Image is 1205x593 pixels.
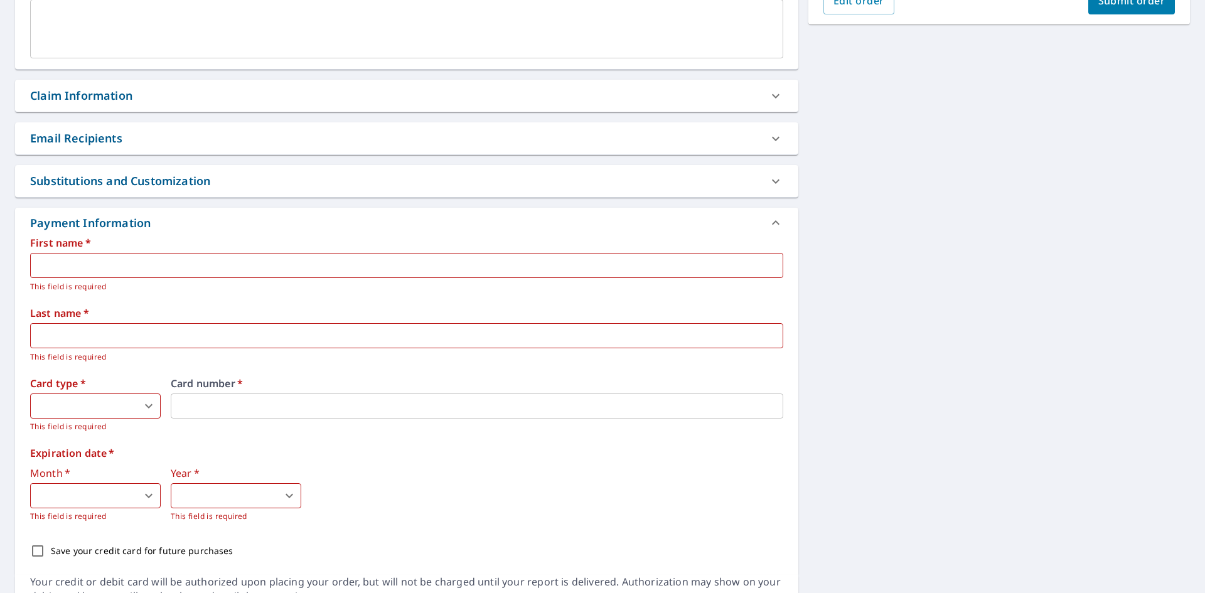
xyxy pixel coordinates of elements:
[171,378,783,388] label: Card number
[15,122,798,154] div: Email Recipients
[30,173,210,190] div: Substitutions and Customization
[30,130,122,147] div: Email Recipients
[171,510,301,523] p: This field is required
[15,165,798,197] div: Substitutions and Customization
[30,393,161,419] div: ​
[30,448,783,458] label: Expiration date
[15,208,798,238] div: Payment Information
[30,378,161,388] label: Card type
[171,468,301,478] label: Year
[30,280,774,293] p: This field is required
[30,238,783,248] label: First name
[51,544,233,557] p: Save your credit card for future purchases
[171,483,301,508] div: ​
[30,87,132,104] div: Claim Information
[30,468,161,478] label: Month
[15,80,798,112] div: Claim Information
[30,308,783,318] label: Last name
[30,483,161,508] div: ​
[30,351,774,363] p: This field is required
[30,215,156,232] div: Payment Information
[30,510,161,523] p: This field is required
[30,420,161,433] p: This field is required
